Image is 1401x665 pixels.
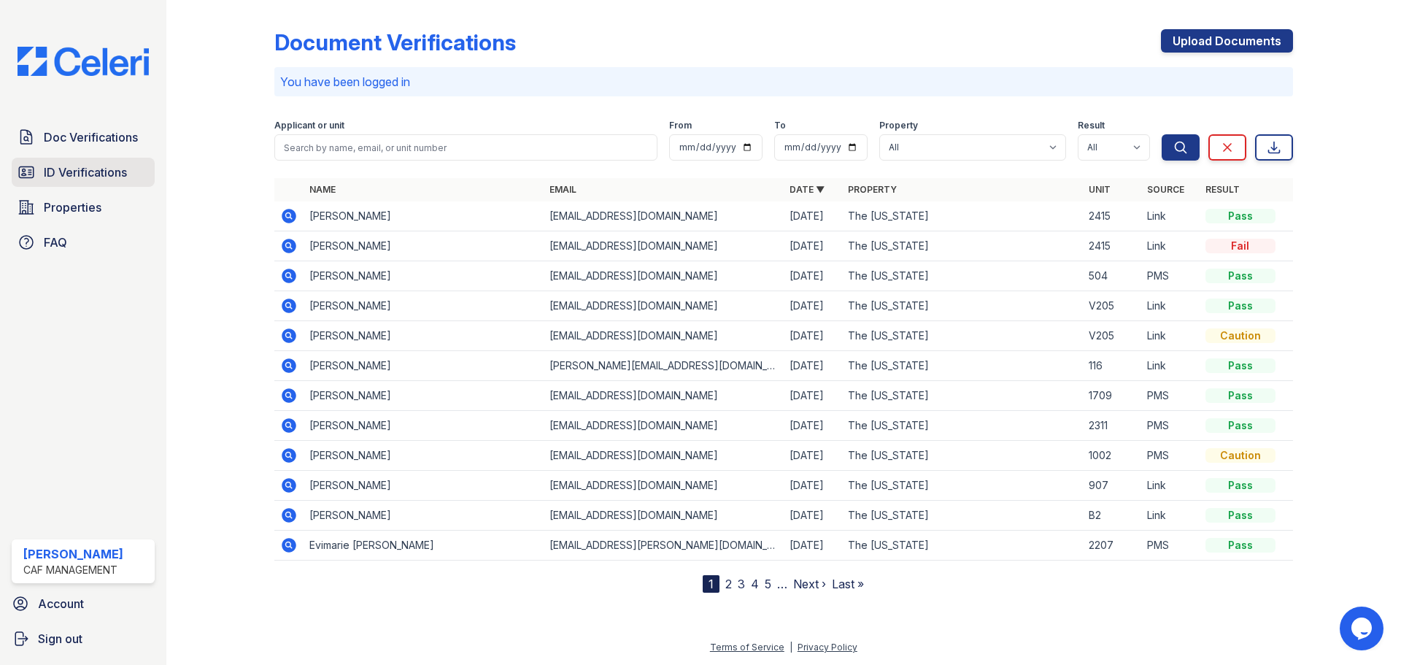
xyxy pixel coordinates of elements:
[1141,471,1200,501] td: Link
[280,73,1287,91] p: You have been logged in
[790,642,792,653] div: |
[1205,478,1275,493] div: Pass
[1141,351,1200,381] td: Link
[848,184,897,195] a: Property
[751,577,759,591] a: 4
[798,642,857,653] a: Privacy Policy
[1083,231,1141,261] td: 2415
[304,381,544,411] td: [PERSON_NAME]
[842,321,1082,351] td: The [US_STATE]
[1089,184,1111,195] a: Unit
[1083,411,1141,441] td: 2311
[832,577,864,591] a: Last »
[1083,291,1141,321] td: V205
[1141,441,1200,471] td: PMS
[274,29,516,55] div: Document Verifications
[304,351,544,381] td: [PERSON_NAME]
[12,228,155,257] a: FAQ
[842,531,1082,561] td: The [US_STATE]
[544,441,784,471] td: [EMAIL_ADDRESS][DOMAIN_NAME]
[544,531,784,561] td: [EMAIL_ADDRESS][PERSON_NAME][DOMAIN_NAME]
[784,381,842,411] td: [DATE]
[784,531,842,561] td: [DATE]
[544,471,784,501] td: [EMAIL_ADDRESS][DOMAIN_NAME]
[1205,418,1275,433] div: Pass
[669,120,692,131] label: From
[544,321,784,351] td: [EMAIL_ADDRESS][DOMAIN_NAME]
[784,501,842,531] td: [DATE]
[1083,441,1141,471] td: 1002
[6,47,161,76] img: CE_Logo_Blue-a8612792a0a2168367f1c8372b55b34899dd931a85d93a1a3d3e32e68fde9ad4.png
[842,411,1082,441] td: The [US_STATE]
[842,471,1082,501] td: The [US_STATE]
[879,120,918,131] label: Property
[774,120,786,131] label: To
[1205,508,1275,523] div: Pass
[1083,501,1141,531] td: B2
[784,231,842,261] td: [DATE]
[1205,328,1275,343] div: Caution
[842,291,1082,321] td: The [US_STATE]
[784,441,842,471] td: [DATE]
[304,201,544,231] td: [PERSON_NAME]
[842,261,1082,291] td: The [US_STATE]
[784,411,842,441] td: [DATE]
[544,261,784,291] td: [EMAIL_ADDRESS][DOMAIN_NAME]
[784,471,842,501] td: [DATE]
[1141,261,1200,291] td: PMS
[304,291,544,321] td: [PERSON_NAME]
[549,184,576,195] a: Email
[842,201,1082,231] td: The [US_STATE]
[38,630,82,647] span: Sign out
[12,193,155,222] a: Properties
[842,231,1082,261] td: The [US_STATE]
[703,575,719,593] div: 1
[1141,411,1200,441] td: PMS
[1205,358,1275,373] div: Pass
[1205,269,1275,283] div: Pass
[1340,607,1386,650] iframe: chat widget
[765,577,771,591] a: 5
[1083,201,1141,231] td: 2415
[790,184,825,195] a: Date ▼
[784,321,842,351] td: [DATE]
[274,120,344,131] label: Applicant or unit
[1141,501,1200,531] td: Link
[725,577,732,591] a: 2
[842,381,1082,411] td: The [US_STATE]
[1083,321,1141,351] td: V205
[44,234,67,251] span: FAQ
[1205,388,1275,403] div: Pass
[842,441,1082,471] td: The [US_STATE]
[544,381,784,411] td: [EMAIL_ADDRESS][DOMAIN_NAME]
[1141,321,1200,351] td: Link
[1083,471,1141,501] td: 907
[544,351,784,381] td: [PERSON_NAME][EMAIL_ADDRESS][DOMAIN_NAME]
[1083,531,1141,561] td: 2207
[544,411,784,441] td: [EMAIL_ADDRESS][DOMAIN_NAME]
[23,545,123,563] div: [PERSON_NAME]
[6,589,161,618] a: Account
[1161,29,1293,53] a: Upload Documents
[784,351,842,381] td: [DATE]
[784,261,842,291] td: [DATE]
[1141,531,1200,561] td: PMS
[44,128,138,146] span: Doc Verifications
[1205,184,1240,195] a: Result
[304,231,544,261] td: [PERSON_NAME]
[38,595,84,612] span: Account
[304,531,544,561] td: Evimarie [PERSON_NAME]
[1083,351,1141,381] td: 116
[842,351,1082,381] td: The [US_STATE]
[777,575,787,593] span: …
[784,201,842,231] td: [DATE]
[1205,538,1275,553] div: Pass
[1205,209,1275,223] div: Pass
[1083,381,1141,411] td: 1709
[6,624,161,653] a: Sign out
[304,471,544,501] td: [PERSON_NAME]
[309,184,336,195] a: Name
[304,261,544,291] td: [PERSON_NAME]
[1141,291,1200,321] td: Link
[12,123,155,152] a: Doc Verifications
